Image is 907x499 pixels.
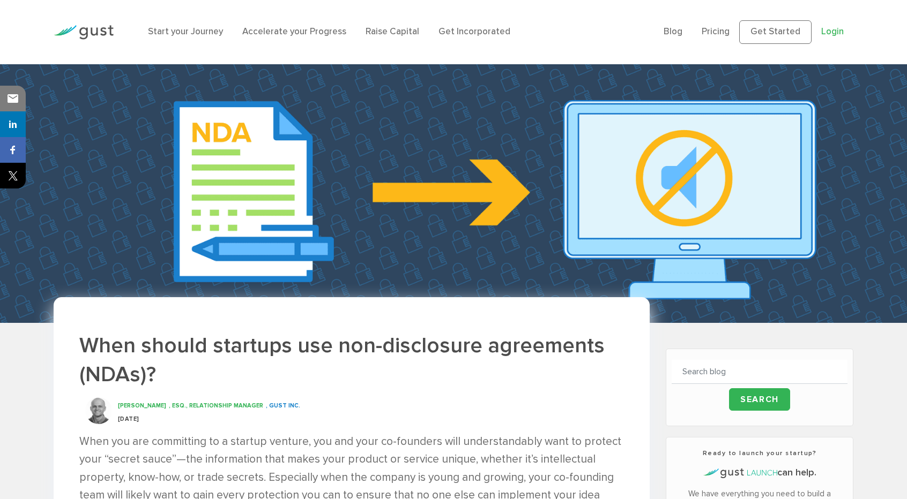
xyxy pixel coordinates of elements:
h3: Ready to launch your startup? [672,448,848,458]
a: Pricing [702,26,730,37]
span: , ESQ., RELATIONSHIP MANAGER [169,402,263,409]
span: [DATE] [118,415,139,422]
span: , GUST INC. [266,402,300,409]
a: Start your Journey [148,26,223,37]
a: Get Incorporated [438,26,510,37]
a: Raise Capital [366,26,419,37]
a: Accelerate your Progress [242,26,346,37]
input: Search [729,388,790,411]
span: [PERSON_NAME] [118,402,166,409]
img: Gust Logo [54,25,114,40]
a: Get Started [739,20,812,44]
h4: can help. [672,466,848,480]
input: Search blog [672,360,848,384]
a: Blog [664,26,682,37]
a: Login [821,26,844,37]
h1: When should startups use non-disclosure agreements (NDAs)? [79,331,624,388]
img: Ryan Kutter [85,397,112,424]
